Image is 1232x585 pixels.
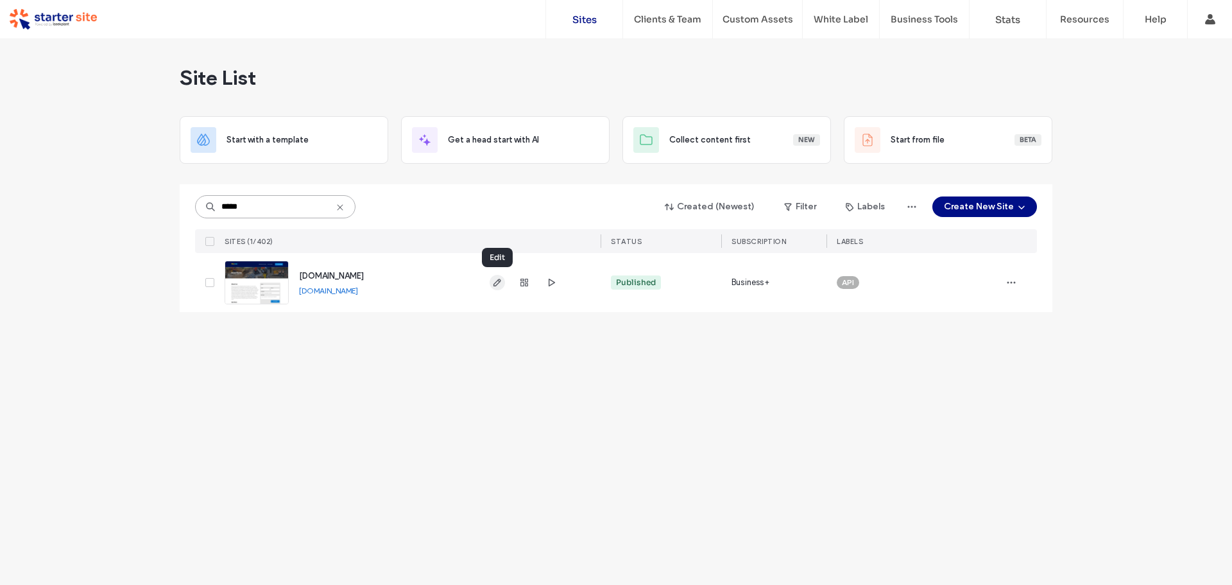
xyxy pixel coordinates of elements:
[401,116,610,164] div: Get a head start with AI
[723,13,793,25] label: Custom Assets
[227,134,309,146] span: Start with a template
[611,237,642,246] span: STATUS
[891,134,945,146] span: Start from file
[572,13,597,26] label: Sites
[29,9,55,21] span: Help
[482,248,513,267] div: Edit
[1145,13,1167,25] label: Help
[180,65,256,91] span: Site List
[634,13,701,25] label: Clients & Team
[837,237,863,246] span: LABELS
[299,271,364,281] span: [DOMAIN_NAME]
[299,286,358,295] a: [DOMAIN_NAME]
[180,116,388,164] div: Start with a template
[1014,134,1041,146] div: Beta
[299,270,364,281] a: [DOMAIN_NAME]
[448,134,539,146] span: Get a head start with AI
[842,277,854,288] span: API
[1060,13,1109,25] label: Resources
[225,237,273,246] span: SITES (1/402)
[616,277,656,288] div: Published
[771,196,829,217] button: Filter
[732,276,769,289] span: Business+
[622,116,831,164] div: Collect content firstNew
[793,134,820,146] div: New
[834,196,896,217] button: Labels
[732,237,786,246] span: SUBSCRIPTION
[995,13,1020,26] label: Stats
[654,196,766,217] button: Created (Newest)
[891,13,958,25] label: Business Tools
[814,13,868,25] label: White Label
[932,196,1037,217] button: Create New Site
[669,134,751,146] span: Collect content first
[844,116,1052,164] div: Start from fileBeta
